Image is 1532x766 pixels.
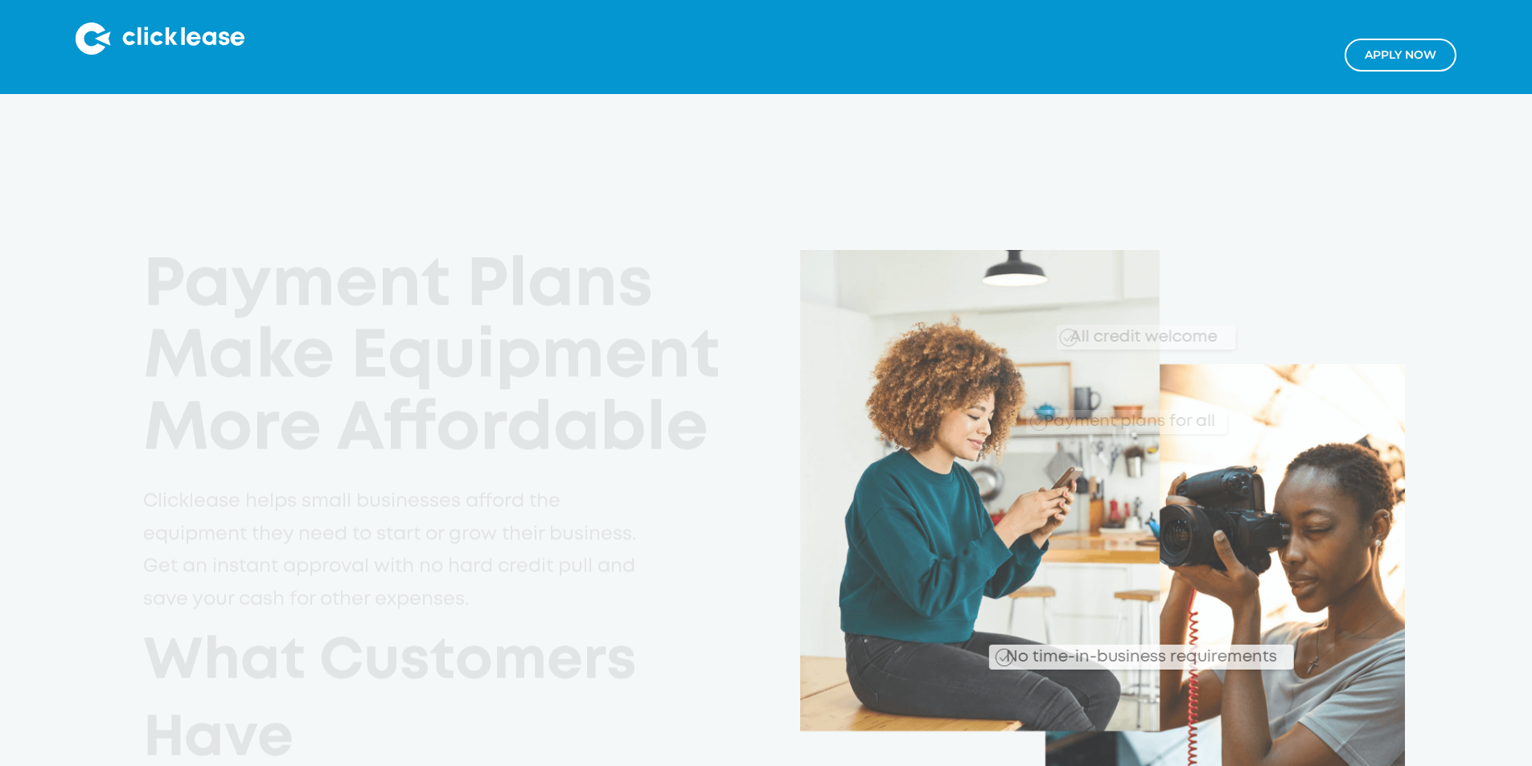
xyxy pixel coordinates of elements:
[76,23,244,55] img: Clicklease logo
[143,485,646,616] p: Clicklease helps small businesses afford the equipment they need to start or grow their business....
[1037,401,1215,434] div: Payment plans for all
[914,629,1294,670] div: No time-in-business requirements
[1030,414,1048,432] img: Checkmark_callout
[995,649,1012,666] img: Checkmark_callout
[1060,329,1078,346] img: Checkmark_callout
[1345,39,1456,72] a: Apply NOw
[143,251,752,466] h1: Payment Plans Make Equipment More Affordable
[1006,315,1235,350] div: All credit welcome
